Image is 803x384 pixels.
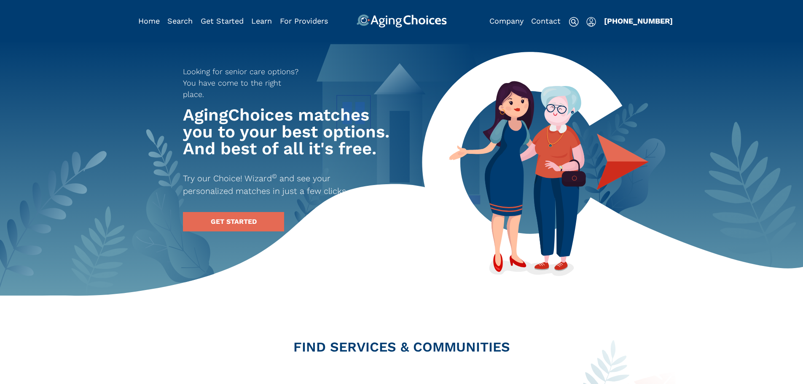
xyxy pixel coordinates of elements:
img: search-icon.svg [569,17,579,27]
a: GET STARTED [183,212,284,231]
a: [PHONE_NUMBER] [604,16,673,25]
a: Learn [251,16,272,25]
h1: AgingChoices matches you to your best options. And best of all it's free. [183,107,394,157]
sup: © [272,172,277,180]
a: For Providers [280,16,328,25]
a: Company [489,16,524,25]
img: user-icon.svg [586,17,596,27]
p: Looking for senior care options? You have come to the right place. [183,66,304,100]
img: AgingChoices [356,14,446,28]
a: Search [167,16,193,25]
p: Try our Choice! Wizard and see your personalized matches in just a few clicks. [183,172,379,197]
div: Popover trigger [586,14,596,28]
a: Contact [531,16,561,25]
a: Get Started [201,16,244,25]
h2: FIND SERVICES & COMMUNITIES [132,340,671,354]
div: Popover trigger [167,14,193,28]
a: Home [138,16,160,25]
